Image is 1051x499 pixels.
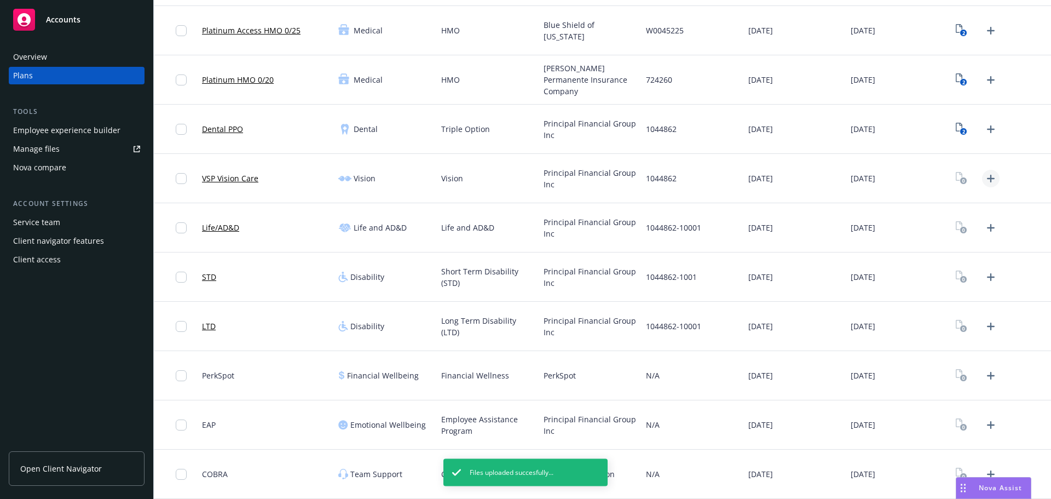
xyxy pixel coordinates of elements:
[646,271,697,283] span: 1044862-1001
[748,25,773,36] span: [DATE]
[851,271,875,283] span: [DATE]
[544,118,637,141] span: Principal Financial Group Inc
[962,30,965,37] text: 2
[544,414,637,437] span: Principal Financial Group Inc
[202,419,216,431] span: EAP
[176,124,187,135] input: Toggle Row Selected
[544,315,637,338] span: Principal Financial Group Inc
[982,416,1000,434] a: Upload Plan Documents
[646,173,677,184] span: 1044862
[176,74,187,85] input: Toggle Row Selected
[347,370,419,381] span: Financial Wellbeing
[202,25,301,36] a: Platinum Access HMO 0/25
[9,140,145,158] a: Manage files
[851,419,875,431] span: [DATE]
[544,370,576,381] span: PerkSpot
[354,25,383,36] span: Medical
[962,79,965,86] text: 2
[646,320,701,332] span: 1044862-10001
[46,15,80,24] span: Accounts
[646,419,660,431] span: N/A
[953,219,971,237] a: View Plan Documents
[176,222,187,233] input: Toggle Row Selected
[202,320,216,332] a: LTD
[470,468,553,478] span: Files uploaded succesfully...
[13,159,66,176] div: Nova compare
[851,74,875,85] span: [DATE]
[953,22,971,39] a: View Plan Documents
[13,232,104,250] div: Client navigator features
[441,468,524,480] span: COBRA Administration
[748,173,773,184] span: [DATE]
[956,478,970,498] div: Drag to move
[176,272,187,283] input: Toggle Row Selected
[176,173,187,184] input: Toggle Row Selected
[982,318,1000,335] a: Upload Plan Documents
[953,466,971,483] a: View Plan Documents
[441,370,509,381] span: Financial Wellness
[354,173,376,184] span: Vision
[441,74,460,85] span: HMO
[350,419,426,431] span: Emotional Wellbeing
[13,251,61,268] div: Client access
[953,416,971,434] a: View Plan Documents
[176,420,187,431] input: Toggle Row Selected
[646,25,684,36] span: W0045225
[202,74,274,85] a: Platinum HMO 0/20
[441,222,494,233] span: Life and AD&D
[350,320,384,332] span: Disability
[13,140,60,158] div: Manage files
[646,468,660,480] span: N/A
[544,167,637,190] span: Principal Financial Group Inc
[748,271,773,283] span: [DATE]
[982,466,1000,483] a: Upload Plan Documents
[646,74,672,85] span: 724260
[979,483,1022,492] span: Nova Assist
[202,370,234,381] span: PerkSpot
[646,222,701,233] span: 1044862-10001
[544,266,637,289] span: Principal Financial Group Inc
[9,159,145,176] a: Nova compare
[202,173,258,184] a: VSP Vision Care
[982,170,1000,187] a: Upload Plan Documents
[748,74,773,85] span: [DATE]
[953,71,971,89] a: View Plan Documents
[9,214,145,231] a: Service team
[748,370,773,381] span: [DATE]
[13,67,33,84] div: Plans
[13,122,120,139] div: Employee experience builder
[962,128,965,135] text: 2
[176,321,187,332] input: Toggle Row Selected
[9,122,145,139] a: Employee experience builder
[350,271,384,283] span: Disability
[354,74,383,85] span: Medical
[176,25,187,36] input: Toggle Row Selected
[202,468,228,480] span: COBRA
[982,22,1000,39] a: Upload Plan Documents
[202,271,216,283] a: STD
[202,123,243,135] a: Dental PPO
[748,419,773,431] span: [DATE]
[953,268,971,286] a: View Plan Documents
[748,468,773,480] span: [DATE]
[176,469,187,480] input: Toggle Row Selected
[441,123,490,135] span: Triple Option
[441,414,535,437] span: Employee Assistance Program
[9,48,145,66] a: Overview
[176,370,187,381] input: Toggle Row Selected
[748,222,773,233] span: [DATE]
[982,121,1000,138] a: Upload Plan Documents
[9,251,145,268] a: Client access
[851,123,875,135] span: [DATE]
[544,19,637,42] span: Blue Shield of [US_STATE]
[354,222,407,233] span: Life and AD&D
[9,106,145,117] div: Tools
[13,214,60,231] div: Service team
[441,25,460,36] span: HMO
[9,232,145,250] a: Client navigator features
[9,198,145,209] div: Account settings
[441,315,535,338] span: Long Term Disability (LTD)
[9,4,145,35] a: Accounts
[13,48,47,66] div: Overview
[441,173,463,184] span: Vision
